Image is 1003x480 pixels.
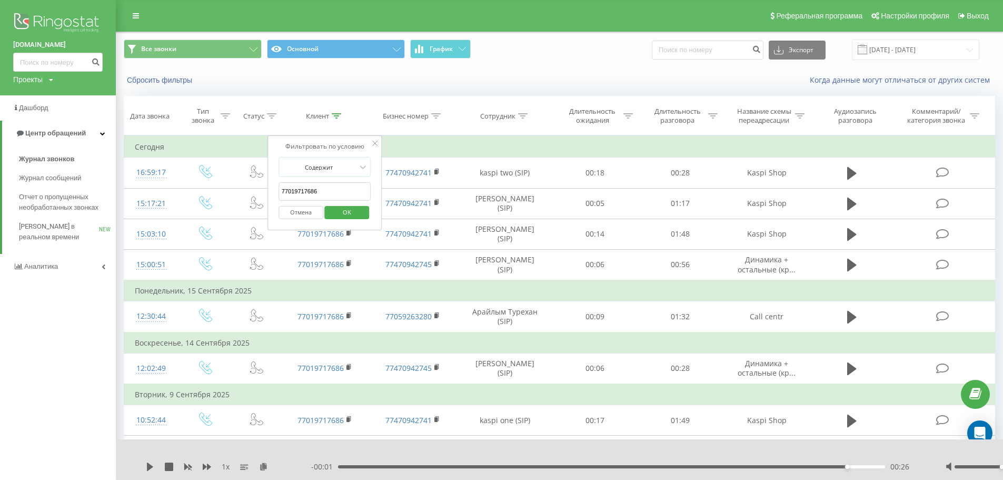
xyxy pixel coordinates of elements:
td: 00:56 [638,249,722,280]
div: Фильтровать по условию [279,141,371,152]
a: Журнал сообщений [19,169,116,188]
div: Название схемы переадресации [736,107,792,125]
td: 00:09 [552,301,637,332]
div: Длительность разговора [649,107,706,125]
td: 00:28 [638,158,722,188]
button: Сбросить фильтры [124,75,197,85]
a: 77470942745 [385,363,432,373]
td: Сегодня [124,136,995,158]
span: Журнал сообщений [19,173,81,183]
span: Центр обращений [25,129,86,137]
button: OK [325,206,370,219]
td: 00:28 [638,353,722,384]
div: 12:02:49 [135,358,168,379]
span: Дашборд [19,104,48,112]
a: Центр обращений [2,121,116,146]
td: Понедельник, 15 Сентября 2025 [124,280,995,301]
span: График [430,45,453,53]
td: Call centr [722,301,811,332]
div: Комментарий/категория звонка [906,107,967,125]
td: 00:17 [552,405,637,436]
span: 1 x [222,462,230,472]
a: 77470942741 [385,168,432,178]
span: Выход [967,12,989,20]
div: 10:52:44 [135,410,168,430]
input: Поиск по номеру [13,53,103,72]
td: 01:32 [638,301,722,332]
input: Введите значение [279,182,371,201]
a: 77470942741 [385,198,432,208]
td: 00:18 [552,158,637,188]
div: Длительность ожидания [564,107,621,125]
a: [DOMAIN_NAME] [13,40,103,50]
div: 16:59:17 [135,162,168,183]
a: 77019717686 [297,415,344,425]
span: Журнал звонков [19,154,74,164]
div: Статус [243,112,264,121]
span: Аналитика [24,262,58,270]
a: 77019717686 [297,259,344,269]
td: [PERSON_NAME] (SIP) [457,188,552,219]
span: - 00:01 [311,462,338,472]
td: kaspi one (SIP) [457,405,552,436]
td: kaspi one (SIP) [457,436,552,466]
td: 00:14 [552,219,637,249]
span: Реферальная программа [776,12,862,20]
td: 00:05 [552,188,637,219]
td: Kaspi Shop [722,405,811,436]
td: 01:17 [638,188,722,219]
div: Дата звонка [130,112,170,121]
span: Динамика + остальные (кр... [738,254,796,274]
div: Сотрудник [480,112,515,121]
td: 00:00 [638,436,722,466]
td: 00:06 [552,249,637,280]
a: 77019717686 [297,229,344,239]
div: 12:30:44 [135,306,168,327]
div: 15:00:51 [135,254,168,275]
button: Экспорт [769,41,826,60]
a: Отчет о пропущенных необработанных звонках [19,188,116,217]
a: [PERSON_NAME] в реальном времениNEW [19,217,116,247]
div: Open Intercom Messenger [967,420,992,446]
a: Журнал звонков [19,150,116,169]
a: 77470942745 [385,259,432,269]
div: 15:03:10 [135,224,168,244]
td: Kaspi Shop [722,436,811,466]
a: 77470942741 [385,415,432,425]
span: OK [332,204,362,220]
button: Отмена [279,206,323,219]
span: Все звонки [141,45,176,53]
td: Арайлым Турехан (SIP) [457,301,552,332]
div: Проекты [13,74,43,85]
td: kaspi two (SIP) [457,158,552,188]
button: Все звонки [124,40,262,58]
a: 77470942741 [385,229,432,239]
button: График [410,40,471,58]
div: 15:17:21 [135,193,168,214]
a: 77019717686 [297,311,344,321]
span: Настройки профиля [881,12,949,20]
td: 00:21 [552,436,637,466]
span: 00:26 [890,462,909,472]
td: Вторник, 9 Сентября 2025 [124,384,995,405]
a: 77019717686 [297,363,344,373]
td: Kaspi Shop [722,219,811,249]
td: [PERSON_NAME] (SIP) [457,219,552,249]
div: Аудиозапись разговора [821,107,889,125]
a: Когда данные могут отличаться от других систем [810,75,995,85]
td: [PERSON_NAME] (SIP) [457,249,552,280]
span: Отчет о пропущенных необработанных звонках [19,192,111,213]
td: 01:49 [638,405,722,436]
td: Kaspi Shop [722,158,811,188]
td: 00:06 [552,353,637,384]
td: 01:48 [638,219,722,249]
button: Основной [267,40,405,58]
div: Бизнес номер [383,112,429,121]
div: Тип звонка [188,107,218,125]
td: [PERSON_NAME] (SIP) [457,353,552,384]
img: Ringostat logo [13,11,103,37]
span: Динамика + остальные (кр... [738,358,796,378]
td: Kaspi Shop [722,188,811,219]
input: Поиск по номеру [652,41,763,60]
a: 77059263280 [385,311,432,321]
